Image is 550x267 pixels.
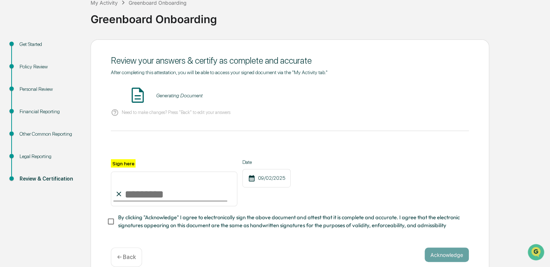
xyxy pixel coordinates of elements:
div: Start new chat [25,55,119,63]
span: Attestations [60,91,90,98]
span: Preclearance [14,91,47,98]
div: 09/02/2025 [242,169,291,187]
span: Data Lookup [14,105,46,112]
iframe: Open customer support [527,243,546,263]
div: Personal Review [20,85,79,93]
img: 1746055101610-c473b297-6a78-478c-a979-82029cc54cd1 [7,55,20,68]
div: Policy Review [20,63,79,71]
label: Sign here [111,159,136,168]
div: Greenboard Onboarding [91,7,546,26]
a: 🔎Data Lookup [4,102,49,115]
div: 🗄️ [53,92,58,98]
div: We're available if you need us! [25,63,92,68]
img: Document Icon [129,86,147,104]
a: Powered byPylon [51,122,88,128]
p: Need to make changes? Press "Back" to edit your answers [122,110,230,115]
div: 🔎 [7,106,13,111]
button: Acknowledge [425,247,469,262]
span: Pylon [72,123,88,128]
div: Other Common Reporting [20,130,79,138]
div: Generating Document [156,93,202,98]
p: ← Back [117,254,136,260]
a: 🖐️Preclearance [4,88,50,101]
div: Review & Certification [20,175,79,183]
div: Review your answers & certify as complete and accurate [111,55,469,66]
label: Date [242,159,291,165]
span: By clicking "Acknowledge" I agree to electronically sign the above document and attest that it is... [118,213,463,230]
button: Start new chat [123,58,132,66]
p: How can we help? [7,15,132,27]
div: 🖐️ [7,92,13,98]
div: Financial Reporting [20,108,79,115]
div: Legal Reporting [20,153,79,160]
a: 🗄️Attestations [50,88,93,101]
span: After completing this attestation, you will be able to access your signed document via the "My Ac... [111,69,328,75]
div: Get Started [20,41,79,48]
